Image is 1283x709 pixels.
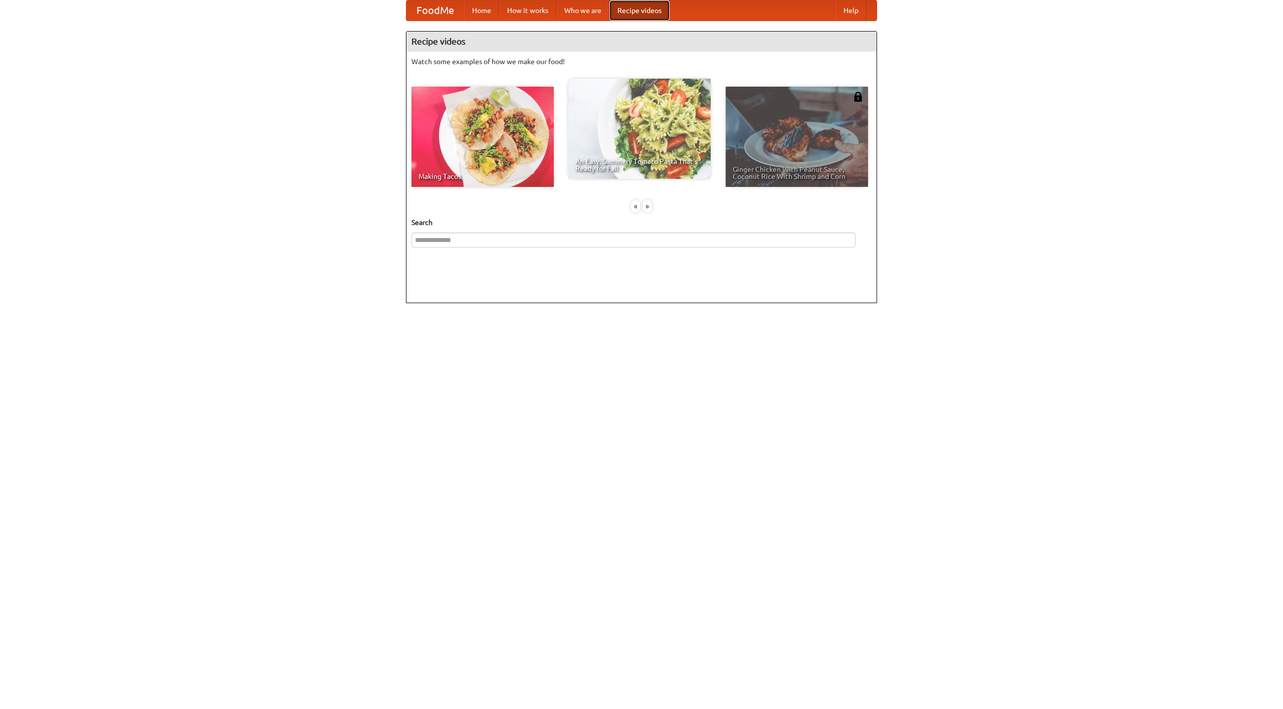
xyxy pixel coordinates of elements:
h4: Recipe videos [406,32,877,52]
p: Watch some examples of how we make our food! [411,57,872,67]
a: Help [835,1,867,21]
a: FoodMe [406,1,464,21]
span: Making Tacos [418,173,547,180]
a: Home [464,1,499,21]
a: How it works [499,1,556,21]
span: An Easy, Summery Tomato Pasta That's Ready for Fall [575,158,704,172]
a: Recipe videos [609,1,670,21]
a: An Easy, Summery Tomato Pasta That's Ready for Fall [568,79,711,179]
a: Making Tacos [411,87,554,187]
div: « [631,200,640,212]
div: » [643,200,652,212]
img: 483408.png [853,92,863,102]
a: Who we are [556,1,609,21]
h5: Search [411,217,872,227]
